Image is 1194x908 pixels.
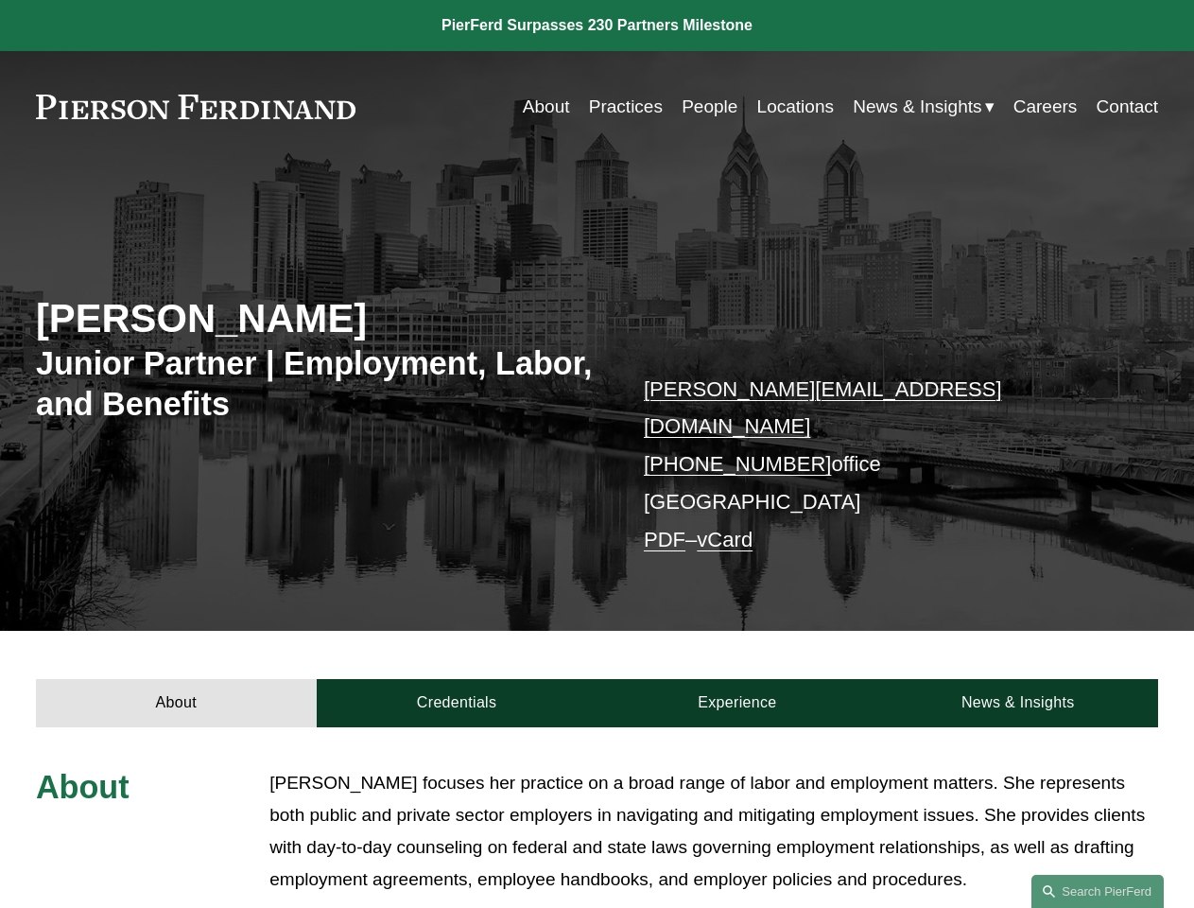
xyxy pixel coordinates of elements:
[644,371,1112,559] p: office [GEOGRAPHIC_DATA] –
[36,679,317,727] a: About
[36,343,597,424] h3: Junior Partner | Employment, Labor, and Benefits
[1013,89,1078,125] a: Careers
[589,89,663,125] a: Practices
[682,89,737,125] a: People
[644,528,685,551] a: PDF
[853,91,981,123] span: News & Insights
[36,769,130,805] span: About
[853,89,994,125] a: folder dropdown
[597,679,878,727] a: Experience
[36,295,597,343] h2: [PERSON_NAME]
[523,89,570,125] a: About
[1031,875,1164,908] a: Search this site
[757,89,834,125] a: Locations
[269,767,1158,897] p: [PERSON_NAME] focuses her practice on a broad range of labor and employment matters. She represen...
[877,679,1158,727] a: News & Insights
[1097,89,1159,125] a: Contact
[317,679,597,727] a: Credentials
[644,377,1002,439] a: [PERSON_NAME][EMAIL_ADDRESS][DOMAIN_NAME]
[644,452,831,476] a: [PHONE_NUMBER]
[697,528,753,551] a: vCard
